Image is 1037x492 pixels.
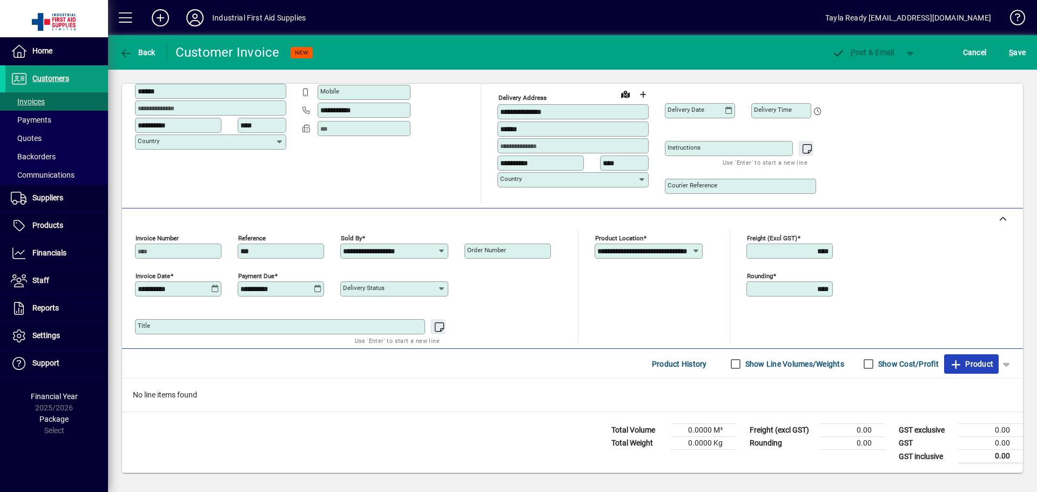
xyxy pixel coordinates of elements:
a: Support [5,350,108,377]
span: Products [32,221,63,230]
span: Package [39,415,69,423]
app-page-header-button: Back [108,43,167,62]
span: Invoices [11,97,45,106]
mat-label: Delivery status [343,284,385,292]
button: Save [1006,43,1028,62]
span: Product [950,355,993,373]
button: Cancel [960,43,989,62]
a: Products [5,212,108,239]
mat-hint: Use 'Enter' to start a new line [723,156,807,169]
mat-label: Instructions [668,144,701,151]
a: Payments [5,111,108,129]
span: S [1009,48,1013,57]
span: ost & Email [832,48,894,57]
span: Staff [32,276,49,285]
td: 0.0000 M³ [671,424,736,437]
span: Suppliers [32,193,63,202]
span: P [851,48,856,57]
button: Product History [648,354,711,374]
td: 0.00 [958,424,1023,437]
a: Knowledge Base [1002,2,1023,37]
div: Industrial First Aid Supplies [212,9,306,26]
mat-label: Rounding [747,272,773,280]
span: Communications [11,171,75,179]
td: Total Weight [606,437,671,450]
button: Choose address [634,86,651,103]
button: Back [117,43,158,62]
a: Settings [5,322,108,349]
span: Backorders [11,152,56,161]
div: No line items found [122,379,1023,412]
span: Product History [652,355,707,373]
mat-label: Freight (excl GST) [747,234,797,242]
mat-label: Sold by [341,234,362,242]
span: Payments [11,116,51,124]
mat-label: Product location [595,234,643,242]
span: NEW [295,49,308,56]
span: Support [32,359,59,367]
a: Financials [5,240,108,267]
mat-label: Country [500,175,522,183]
td: GST inclusive [893,450,958,463]
div: Customer Invoice [176,44,280,61]
td: GST exclusive [893,424,958,437]
a: Staff [5,267,108,294]
span: Financial Year [31,392,78,401]
span: Cancel [963,44,987,61]
mat-label: Delivery date [668,106,704,113]
button: Product [944,354,999,374]
button: Post & Email [826,43,900,62]
td: Rounding [744,437,820,450]
td: 0.00 [958,437,1023,450]
span: Reports [32,304,59,312]
mat-label: Invoice number [136,234,179,242]
button: Profile [178,8,212,28]
td: 0.0000 Kg [671,437,736,450]
mat-label: Country [138,137,159,145]
mat-label: Reference [238,234,266,242]
div: Tayla Ready [EMAIL_ADDRESS][DOMAIN_NAME] [825,9,991,26]
mat-label: Title [138,322,150,329]
a: Quotes [5,129,108,147]
a: Invoices [5,92,108,111]
a: Suppliers [5,185,108,212]
td: GST [893,437,958,450]
label: Show Cost/Profit [876,359,939,369]
mat-label: Delivery time [754,106,792,113]
td: Freight (excl GST) [744,424,820,437]
mat-label: Courier Reference [668,181,717,189]
a: Reports [5,295,108,322]
span: Quotes [11,134,42,143]
td: Total Volume [606,424,671,437]
a: Backorders [5,147,108,166]
span: Customers [32,74,69,83]
mat-hint: Use 'Enter' to start a new line [355,334,440,347]
td: 0.00 [958,450,1023,463]
button: Add [143,8,178,28]
span: ave [1009,44,1026,61]
span: Back [119,48,156,57]
mat-label: Payment due [238,272,274,280]
mat-label: Mobile [320,87,339,95]
span: Financials [32,248,66,257]
label: Show Line Volumes/Weights [743,359,844,369]
a: View on map [617,85,634,103]
mat-label: Order number [467,246,506,254]
td: 0.00 [820,424,885,437]
span: Home [32,46,52,55]
span: Settings [32,331,60,340]
td: 0.00 [820,437,885,450]
mat-label: Invoice date [136,272,170,280]
a: Communications [5,166,108,184]
a: Home [5,38,108,65]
